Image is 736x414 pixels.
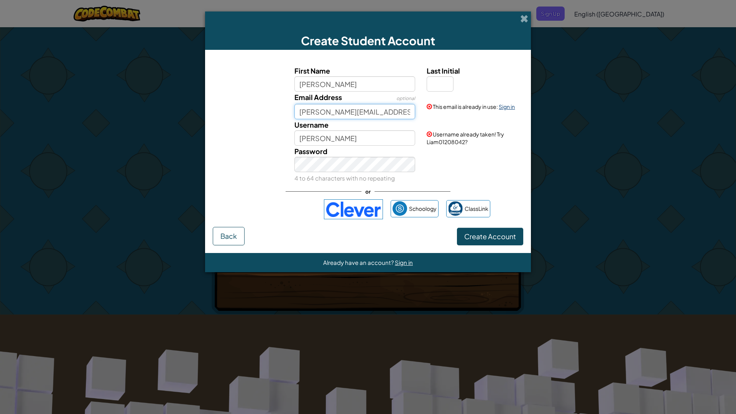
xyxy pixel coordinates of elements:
a: Sign in [499,103,515,110]
span: Password [294,147,327,156]
span: Username already taken! Try Liam01208042? [427,131,504,145]
span: Username [294,120,329,129]
span: This email is already in use: [433,103,498,110]
small: 4 to 64 characters with no repeating [294,174,395,182]
span: optional [396,95,415,101]
button: Create Account [457,228,523,245]
span: Create Student Account [301,33,435,48]
span: Last Initial [427,66,460,75]
span: Email Address [294,93,342,102]
span: Already have an account? [323,259,395,266]
span: ClassLink [465,203,488,214]
img: clever-logo-blue.png [324,199,383,219]
img: schoology.png [393,201,407,216]
span: Schoology [409,203,437,214]
span: or [361,186,375,197]
span: First Name [294,66,330,75]
img: classlink-logo-small.png [448,201,463,216]
iframe: Sign in with Google Button [242,201,320,218]
span: Create Account [464,232,516,241]
a: Sign in [395,259,413,266]
span: Back [220,232,237,240]
button: Back [213,227,245,245]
